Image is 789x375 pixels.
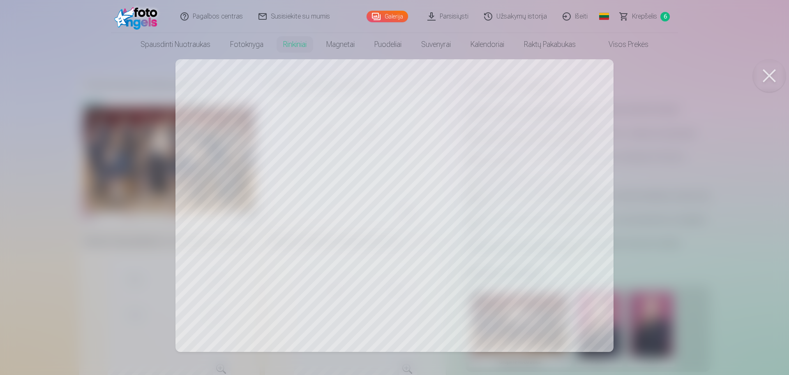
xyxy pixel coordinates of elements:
a: Visos prekės [586,33,658,56]
img: /fa2 [114,3,161,30]
a: Fotoknyga [220,33,273,56]
a: Spausdinti nuotraukas [131,33,220,56]
a: Magnetai [316,33,365,56]
a: Rinkiniai [273,33,316,56]
a: Suvenyrai [411,33,461,56]
span: Krepšelis [632,12,657,21]
a: Galerija [367,11,408,22]
a: Kalendoriai [461,33,514,56]
a: Raktų pakabukas [514,33,586,56]
a: Puodeliai [365,33,411,56]
span: 6 [660,12,670,21]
